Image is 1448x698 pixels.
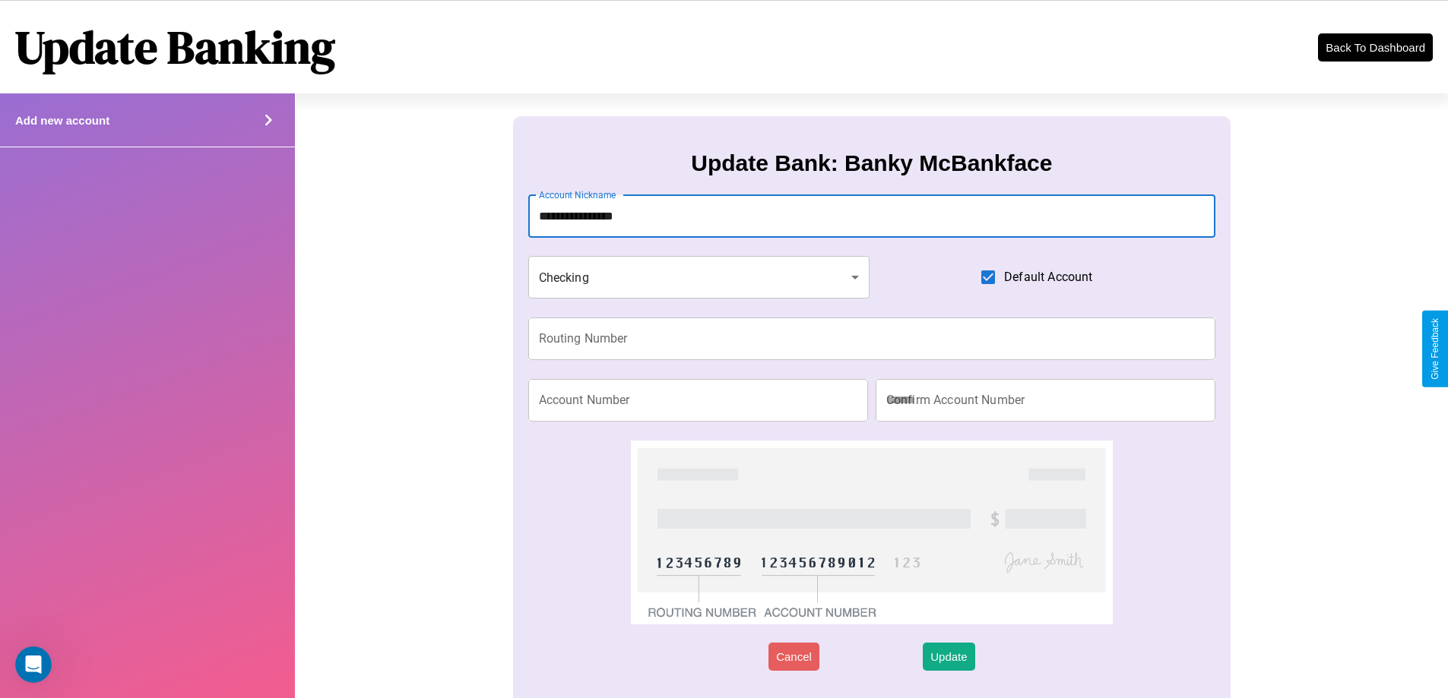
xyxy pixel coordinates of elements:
label: Account Nickname [539,188,616,201]
img: check [631,441,1112,624]
div: Checking [528,256,870,298]
h1: Update Banking [15,16,335,78]
div: Give Feedback [1430,318,1440,380]
button: Cancel [768,643,819,671]
h4: Add new account [15,114,109,127]
button: Update [923,643,974,671]
h3: Update Bank: Banky McBankface [691,150,1052,176]
iframe: Intercom live chat [15,646,52,683]
button: Back To Dashboard [1318,33,1433,62]
span: Default Account [1004,268,1092,286]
